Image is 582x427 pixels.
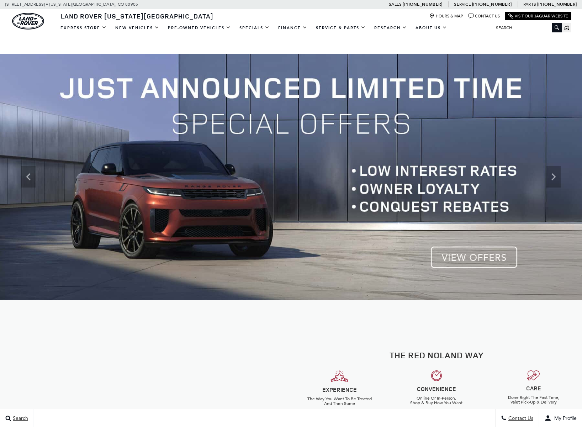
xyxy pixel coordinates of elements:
a: Hours & Map [429,14,463,19]
a: New Vehicles [111,22,164,34]
h6: The Way You Want To Be Treated And Then Some [296,397,383,406]
a: Specials [235,22,274,34]
a: EXPRESS STORE [56,22,111,34]
a: Research [370,22,411,34]
span: Parts [523,2,536,7]
input: Search [491,23,562,32]
span: Sales [389,2,402,7]
button: user-profile-menu [539,409,582,427]
span: Land Rover [US_STATE][GEOGRAPHIC_DATA] [60,12,213,20]
h6: Done Right The First Time, Valet Pick-Up & Delivery [490,395,577,405]
h2: The Red Noland Way [296,350,577,360]
nav: Main Navigation [56,22,451,34]
span: Contact Us [507,415,533,421]
span: Search [11,415,28,421]
a: [PHONE_NUMBER] [537,1,577,7]
h6: Online Or In-Person, Shop & Buy How You Want [393,396,480,405]
a: About Us [411,22,451,34]
span: My Profile [551,415,577,421]
strong: CONVENIENCE [417,385,456,393]
a: Contact Us [469,14,500,19]
strong: EXPERIENCE [322,386,357,394]
strong: CARE [526,384,541,392]
a: Land Rover [US_STATE][GEOGRAPHIC_DATA] [56,12,218,20]
img: Land Rover [12,13,44,30]
a: Visit Our Jaguar Website [508,14,568,19]
a: Finance [274,22,312,34]
a: [PHONE_NUMBER] [472,1,512,7]
a: Pre-Owned Vehicles [164,22,235,34]
a: land-rover [12,13,44,30]
a: Service & Parts [312,22,370,34]
span: Service [454,2,471,7]
a: [STREET_ADDRESS] • [US_STATE][GEOGRAPHIC_DATA], CO 80905 [5,2,138,7]
a: [PHONE_NUMBER] [403,1,442,7]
